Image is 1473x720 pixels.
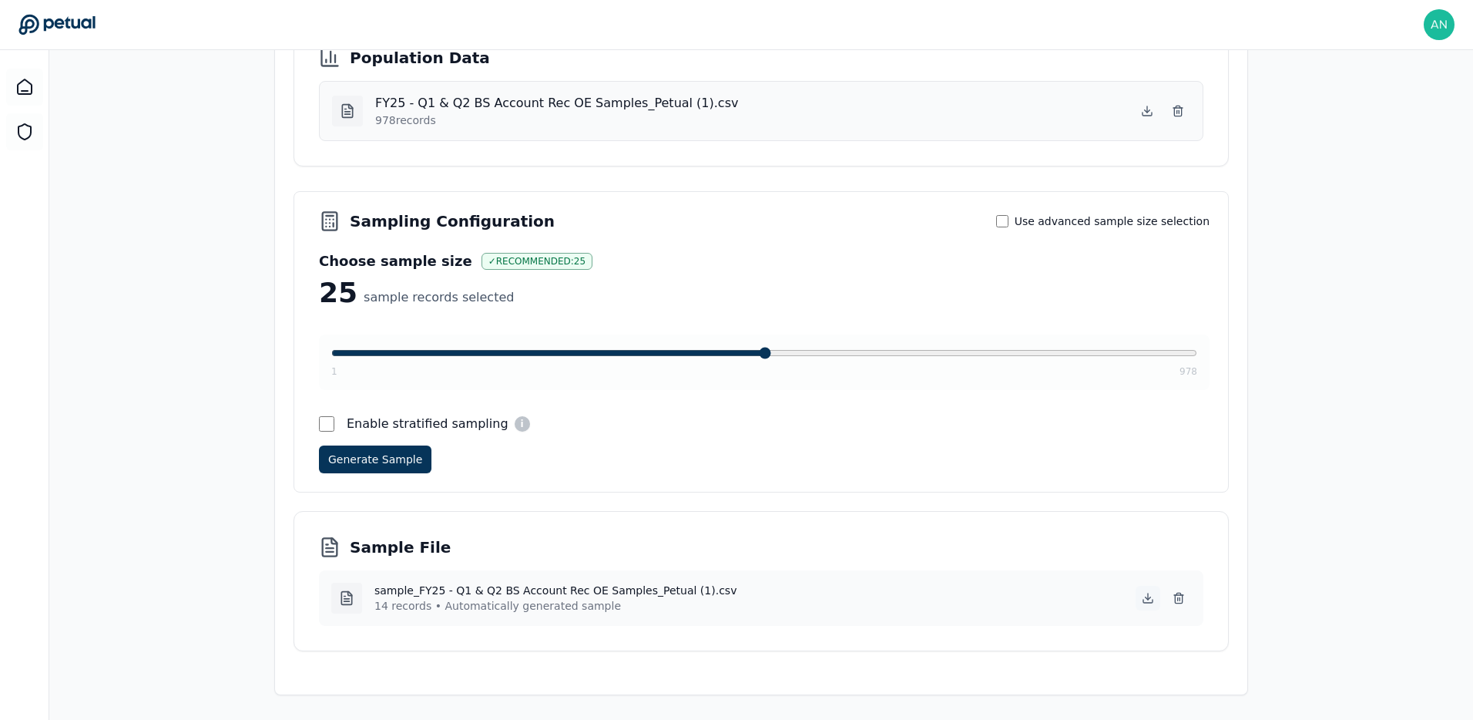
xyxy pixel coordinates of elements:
[481,253,592,270] div: ✓ Recommended: 25
[18,14,96,35] a: Go to Dashboard
[319,446,431,473] button: Generate Sample
[996,215,1008,227] input: Use advanced sample size selection
[331,365,337,378] span: 1
[319,251,472,272] span: Choose sample size
[1015,214,1210,229] span: Use advanced sample size selection
[364,288,514,310] div: sample records selected
[6,113,43,150] a: SOC
[1424,9,1455,40] img: andrew+reddit@petual.ai
[347,415,508,433] label: Enable stratified sampling
[1135,99,1159,123] button: Download File
[515,416,530,432] span: i
[6,69,43,106] a: Dashboard
[375,94,738,113] h4: FY25 - Q1 & Q2 BS Account Rec OE Samples_Petual (1).csv
[350,47,490,69] h3: Population Data
[1179,365,1197,378] span: 978
[1166,99,1190,123] button: Delete File
[350,210,555,232] h3: Sampling Configuration
[350,537,451,558] h3: Sample File
[1136,586,1160,611] button: Download Sample File
[375,113,738,128] p: 978 records
[1166,586,1191,611] button: Delete Sample File
[319,275,357,310] div: Click to edit sample size
[374,583,736,598] h4: sample_FY25 - Q1 & Q2 BS Account Rec OE Samples_Petual (1).csv
[374,598,736,614] p: 14 records • Automatically generated sample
